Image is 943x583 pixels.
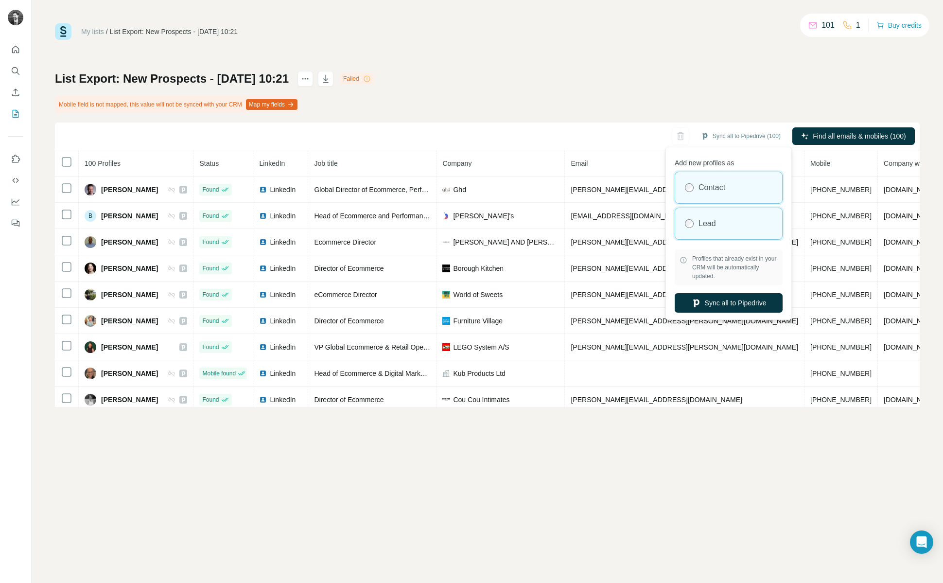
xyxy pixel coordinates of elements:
[453,264,504,273] span: Borough Kitchen
[453,342,509,352] span: LEGO System A/S
[675,154,783,168] p: Add new profiles as
[8,10,23,25] img: Avatar
[810,396,872,404] span: [PHONE_NUMBER]
[792,127,915,145] button: Find all emails & mobiles (100)
[884,343,938,351] span: [DOMAIN_NAME]
[106,27,108,36] li: /
[259,186,267,194] img: LinkedIn logo
[442,212,450,220] img: company-logo
[442,398,450,400] img: company-logo
[571,265,742,272] span: [PERSON_NAME][EMAIL_ADDRESS][DOMAIN_NAME]
[259,343,267,351] img: LinkedIn logo
[259,238,267,246] img: LinkedIn logo
[314,238,376,246] span: Ecommerce Director
[101,185,158,194] span: [PERSON_NAME]
[55,96,299,113] div: Mobile field is not mapped, this value will not be synced with your CRM
[202,317,219,325] span: Found
[8,62,23,80] button: Search
[270,369,296,378] span: LinkedIn
[110,27,238,36] div: List Export: New Prospects - [DATE] 10:21
[699,182,725,194] label: Contact
[8,41,23,58] button: Quick start
[442,291,450,299] img: company-logo
[810,317,872,325] span: [PHONE_NUMBER]
[314,186,479,194] span: Global Director of Ecommerce, Performance, CX & UX
[101,211,158,221] span: [PERSON_NAME]
[8,150,23,168] button: Use Surfe on LinkedIn
[810,186,872,194] span: [PHONE_NUMBER]
[199,159,219,167] span: Status
[85,368,96,379] img: Avatar
[270,395,296,405] span: LinkedIn
[259,396,267,404] img: LinkedIn logo
[246,99,297,110] button: Map my fields
[270,185,296,194] span: LinkedIn
[202,212,219,220] span: Found
[810,159,830,167] span: Mobile
[85,159,121,167] span: 100 Profiles
[314,291,377,299] span: eCommerce Director
[810,291,872,299] span: [PHONE_NUMBER]
[810,212,872,220] span: [PHONE_NUMBER]
[314,343,444,351] span: VP Global Ecommerce & Retail Operations
[884,265,938,272] span: [DOMAIN_NAME]
[692,254,778,281] span: Profiles that already exist in your CRM will be automatically updated.
[571,238,798,246] span: [PERSON_NAME][EMAIL_ADDRESS][PERSON_NAME][DOMAIN_NAME]
[55,71,289,87] h1: List Export: New Prospects - [DATE] 10:21
[314,159,337,167] span: Job title
[340,73,374,85] div: Failed
[453,369,505,378] span: Kub Products Ltd
[910,530,933,554] div: Open Intercom Messenger
[442,265,450,272] img: company-logo
[101,237,158,247] span: [PERSON_NAME]
[442,186,450,194] img: company-logo
[85,341,96,353] img: Avatar
[314,370,435,377] span: Head of Ecommerce & Digital Marketing
[453,237,559,247] span: [PERSON_NAME] AND [PERSON_NAME]
[202,264,219,273] span: Found
[8,214,23,232] button: Feedback
[884,186,938,194] span: [DOMAIN_NAME]
[101,395,158,405] span: [PERSON_NAME]
[101,290,158,300] span: [PERSON_NAME]
[453,395,509,405] span: Cou Cou Intimates
[85,210,96,222] div: B
[270,237,296,247] span: LinkedIn
[810,265,872,272] span: [PHONE_NUMBER]
[571,343,798,351] span: [PERSON_NAME][EMAIL_ADDRESS][PERSON_NAME][DOMAIN_NAME]
[259,317,267,325] img: LinkedIn logo
[314,317,384,325] span: Director of Ecommerce
[85,263,96,274] img: Avatar
[259,291,267,299] img: LinkedIn logo
[55,23,71,40] img: Surfe Logo
[314,265,384,272] span: Director of Ecommerce
[571,291,742,299] span: [PERSON_NAME][EMAIL_ADDRESS][DOMAIN_NAME]
[884,159,938,167] span: Company website
[571,317,798,325] span: [PERSON_NAME][EMAIL_ADDRESS][PERSON_NAME][DOMAIN_NAME]
[453,211,514,221] span: [PERSON_NAME]'s
[571,186,742,194] span: [PERSON_NAME][EMAIL_ADDRESS][DOMAIN_NAME]
[675,293,783,313] button: Sync all to Pipedrive
[453,185,466,194] span: Ghd
[884,396,938,404] span: [DOMAIN_NAME]
[259,212,267,220] img: LinkedIn logo
[884,317,938,325] span: [DOMAIN_NAME]
[259,265,267,272] img: LinkedIn logo
[442,159,471,167] span: Company
[259,159,285,167] span: LinkedIn
[884,212,938,220] span: [DOMAIN_NAME]
[442,317,450,325] img: company-logo
[202,290,219,299] span: Found
[8,105,23,123] button: My lists
[699,218,716,230] label: Lead
[101,369,158,378] span: [PERSON_NAME]
[571,396,742,404] span: [PERSON_NAME][EMAIL_ADDRESS][DOMAIN_NAME]
[202,185,219,194] span: Found
[270,342,296,352] span: LinkedIn
[101,316,158,326] span: [PERSON_NAME]
[270,211,296,221] span: LinkedIn
[101,342,158,352] span: [PERSON_NAME]
[202,395,219,404] span: Found
[571,212,686,220] span: [EMAIL_ADDRESS][DOMAIN_NAME]
[442,238,450,246] img: company-logo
